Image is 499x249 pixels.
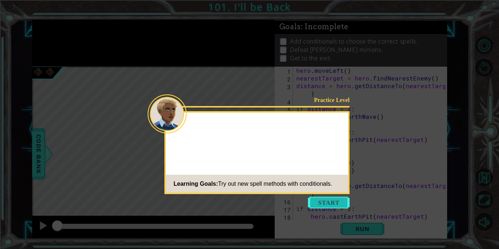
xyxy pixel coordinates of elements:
[3,10,496,16] div: Sort New > Old
[3,3,496,10] div: Sort A > Z
[3,23,496,29] div: Delete
[3,49,496,56] div: Move To ...
[218,181,332,187] span: Try out new spell methods with conditionals.
[3,42,496,49] div: Rename
[303,96,350,104] div: Practice Level
[3,29,496,36] div: Options
[3,16,496,23] div: Move To ...
[3,36,496,42] div: Sign out
[174,181,218,187] span: Learning Goals:
[308,197,350,208] button: Start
